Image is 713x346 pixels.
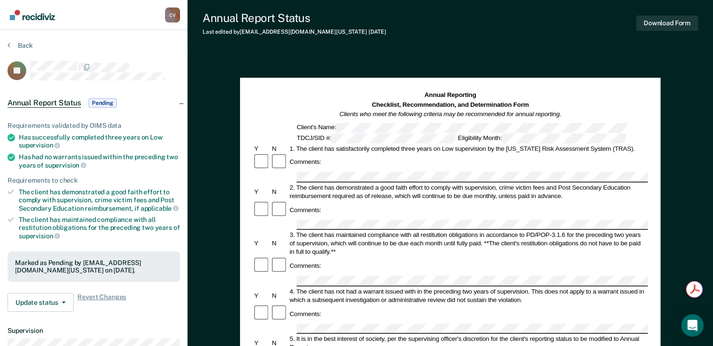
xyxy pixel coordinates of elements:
[253,144,270,152] div: Y
[203,29,386,35] div: Last edited by [EMAIL_ADDRESS][DOMAIN_NAME][US_STATE]
[8,41,33,50] button: Back
[288,309,323,318] div: Comments:
[288,158,323,166] div: Comments:
[270,239,288,248] div: N
[288,206,323,214] div: Comments:
[10,10,55,20] img: Recidiviz
[368,29,386,35] span: [DATE]
[636,15,698,31] button: Download Form
[457,133,627,143] div: Eligibility Month:
[19,216,180,240] div: The client has maintained compliance with all restitution obligations for the preceding two years of
[295,133,457,143] div: TDCJ/SID #:
[288,287,648,304] div: 4. The client has not had a warrant issued with in the preceding two years of supervision. This d...
[15,259,173,275] div: Marked as Pending by [EMAIL_ADDRESS][DOMAIN_NAME][US_STATE] on [DATE].
[288,231,648,256] div: 3. The client has maintained compliance with all restitution obligations in accordance to PD/POP-...
[19,133,180,149] div: Has successfully completed three years on Low
[19,188,180,212] div: The client has demonstrated a good faith effort to comply with supervision, crime victim fees and...
[8,327,180,335] dt: Supervision
[372,101,529,108] strong: Checklist, Recommendation, and Determination Form
[165,7,180,22] button: Profile dropdown button
[19,232,60,240] span: supervision
[270,187,288,196] div: N
[89,98,117,108] span: Pending
[270,144,288,152] div: N
[165,7,180,22] div: C V
[425,91,476,98] strong: Annual Reporting
[253,291,270,300] div: Y
[288,262,323,270] div: Comments:
[77,293,126,312] span: Revert Changes
[8,177,180,184] div: Requirements to check
[19,141,60,149] span: supervision
[8,98,81,108] span: Annual Report Status
[253,187,270,196] div: Y
[8,122,180,130] div: Requirements validated by OIMS data
[45,162,86,169] span: supervision
[141,205,179,212] span: applicable
[288,183,648,200] div: 2. The client has demonstrated a good faith effort to comply with supervision, crime victim fees ...
[339,110,561,118] em: Clients who meet the following criteria may be recommended for annual reporting.
[8,293,74,312] button: Update status
[270,291,288,300] div: N
[288,144,648,152] div: 1. The client has satisfactorily completed three years on Low supervision by the [US_STATE] Risk ...
[19,153,180,169] div: Has had no warrants issued within the preceding two years of
[681,314,704,337] div: Open Intercom Messenger
[253,239,270,248] div: Y
[295,123,630,133] div: Client's Name:
[203,11,386,25] div: Annual Report Status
